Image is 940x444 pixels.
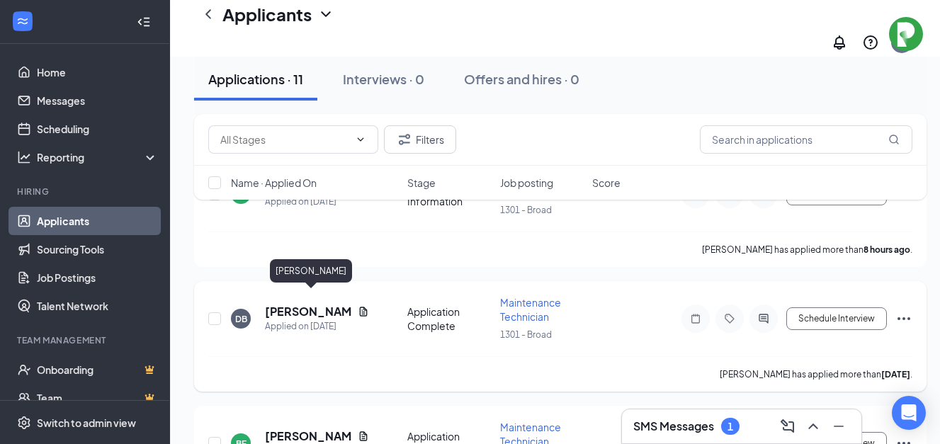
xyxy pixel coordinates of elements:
b: [DATE] [881,369,910,380]
h3: SMS Messages [633,419,714,434]
div: [PERSON_NAME] [270,259,352,283]
svg: Notifications [831,34,848,51]
span: Score [592,176,621,190]
svg: Filter [396,131,413,148]
svg: ChevronDown [317,6,334,23]
svg: Tag [721,313,738,324]
svg: QuestionInfo [862,34,879,51]
div: DB [235,313,247,325]
div: Application Complete [407,304,492,333]
button: Filter Filters [384,125,456,154]
button: Minimize [827,415,850,438]
button: ChevronUp [802,415,825,438]
button: Schedule Interview [786,307,887,330]
svg: ChevronDown [355,134,366,145]
div: Hiring [17,186,155,198]
input: All Stages [220,132,349,147]
a: Messages [37,86,158,115]
h5: [PERSON_NAME] [265,428,352,444]
svg: Document [358,431,369,442]
svg: ComposeMessage [779,418,796,435]
a: Scheduling [37,115,158,143]
svg: Document [358,306,369,317]
a: Job Postings [37,263,158,292]
b: 8 hours ago [863,244,910,255]
span: Job posting [500,176,553,190]
button: ComposeMessage [776,415,799,438]
span: Stage [407,176,436,190]
svg: MagnifyingGlass [888,134,900,145]
div: Reporting [37,150,159,164]
svg: ChevronUp [805,418,822,435]
p: [PERSON_NAME] has applied more than . [720,368,912,380]
svg: Note [687,313,704,324]
svg: Analysis [17,150,31,164]
span: 1301 - Broad [500,329,552,340]
svg: ChevronLeft [200,6,217,23]
svg: Ellipses [895,310,912,327]
div: Switch to admin view [37,416,136,430]
a: Home [37,58,158,86]
span: Name · Applied On [231,176,317,190]
a: OnboardingCrown [37,355,158,384]
svg: WorkstreamLogo [16,14,30,28]
div: Offers and hires · 0 [464,70,579,88]
div: Interviews · 0 [343,70,424,88]
svg: Settings [17,416,31,430]
svg: ActiveChat [755,313,772,324]
div: Applications · 11 [208,70,303,88]
a: Talent Network [37,292,158,320]
p: [PERSON_NAME] has applied more than . [702,244,912,256]
a: TeamCrown [37,384,158,412]
h1: Applicants [222,2,312,26]
svg: Collapse [137,15,151,29]
span: Maintenance Technician [500,296,561,323]
div: Open Intercom Messenger [892,396,926,430]
h5: [PERSON_NAME] [265,304,352,319]
input: Search in applications [700,125,912,154]
div: 1 [727,421,733,433]
div: Applied on [DATE] [265,319,369,334]
a: Sourcing Tools [37,235,158,263]
svg: Minimize [830,418,847,435]
a: Applicants [37,207,158,235]
div: Team Management [17,334,155,346]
